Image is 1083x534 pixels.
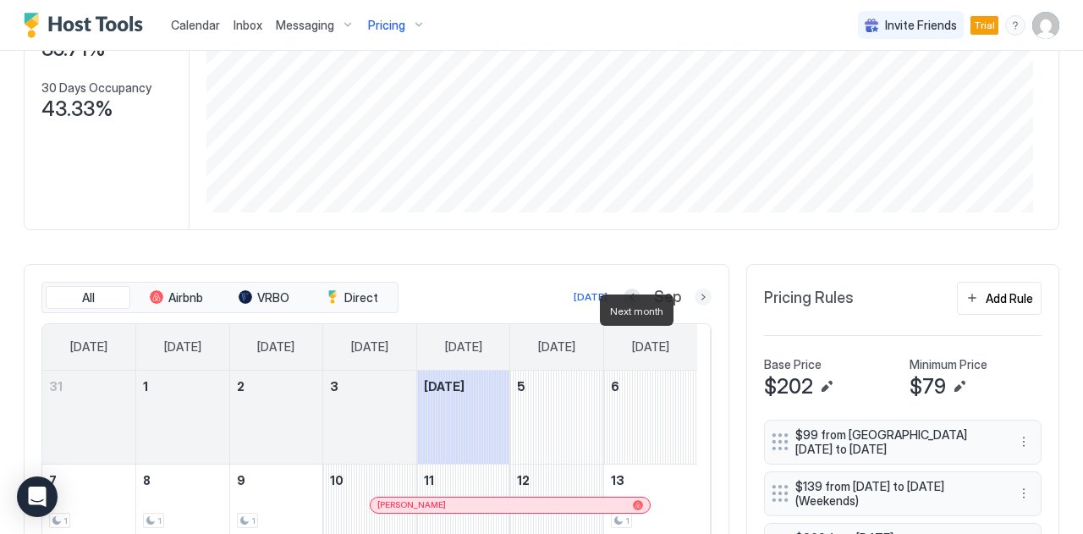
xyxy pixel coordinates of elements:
a: September 8, 2025 [136,465,229,496]
span: [DATE] [351,339,388,355]
span: Trial [974,18,995,33]
span: 13 [611,473,624,487]
button: Edit [816,377,837,397]
a: Tuesday [240,324,311,370]
td: September 6, 2025 [603,371,697,465]
span: Minimum Price [910,357,987,372]
span: 8 [143,473,151,487]
span: Pricing Rules [764,289,854,308]
span: Invite Friends [885,18,957,33]
a: September 7, 2025 [42,465,135,496]
a: September 4, 2025 [417,371,510,402]
a: September 10, 2025 [323,465,416,496]
span: [DATE] [632,339,669,355]
a: September 11, 2025 [417,465,510,496]
span: Next month [610,305,663,317]
button: Previous month [624,289,640,306]
a: Friday [521,324,592,370]
span: Direct [344,290,378,306]
span: 1 [625,515,629,526]
span: $79 [910,374,946,399]
a: August 31, 2025 [42,371,135,402]
td: September 3, 2025 [323,371,417,465]
a: September 3, 2025 [323,371,416,402]
button: [DATE] [571,287,610,307]
a: September 13, 2025 [604,465,697,496]
div: menu [1014,483,1034,504]
td: September 2, 2025 [229,371,323,465]
a: September 5, 2025 [510,371,603,402]
a: September 2, 2025 [230,371,323,402]
div: Open Intercom Messenger [17,476,58,517]
span: VRBO [257,290,289,306]
span: [DATE] [445,339,482,355]
td: August 31, 2025 [42,371,136,465]
span: Messaging [276,18,334,33]
span: 1 [251,515,256,526]
span: 9 [237,473,245,487]
div: menu [1005,15,1025,36]
span: 43.33% [41,96,113,122]
span: 2 [237,379,245,394]
span: 30 Days Occupancy [41,80,151,96]
span: Pricing [368,18,405,33]
button: Next month [695,289,712,306]
span: 1 [63,515,68,526]
div: [PERSON_NAME] [377,499,642,510]
span: Inbox [234,18,262,32]
span: Calendar [171,18,220,32]
span: [DATE] [70,339,107,355]
span: All [82,290,95,306]
button: More options [1014,483,1034,504]
span: $99 from [GEOGRAPHIC_DATA][DATE] to [DATE] [795,427,997,457]
span: [DATE] [257,339,294,355]
a: Wednesday [334,324,405,370]
td: September 5, 2025 [510,371,604,465]
a: Inbox [234,16,262,34]
span: Airbnb [168,290,203,306]
span: 1 [143,379,148,394]
a: September 12, 2025 [510,465,603,496]
span: $202 [764,374,813,399]
button: Direct [310,286,394,310]
span: [PERSON_NAME] [377,499,446,510]
a: Calendar [171,16,220,34]
span: 5 [517,379,525,394]
span: 1 [157,515,162,526]
a: September 9, 2025 [230,465,323,496]
td: September 1, 2025 [136,371,230,465]
span: [DATE] [424,379,465,394]
a: Sunday [53,324,124,370]
span: [DATE] [538,339,575,355]
span: 12 [517,473,530,487]
div: menu [1014,432,1034,452]
a: Thursday [428,324,499,370]
button: Edit [949,377,970,397]
button: Add Rule [957,282,1042,315]
div: tab-group [41,282,399,314]
span: $139 from [DATE] to [DATE] (Weekends) [795,479,997,509]
span: Sep [654,288,681,307]
button: Airbnb [134,286,218,310]
a: September 1, 2025 [136,371,229,402]
span: Base Price [764,357,822,372]
span: 31 [49,379,63,394]
a: September 6, 2025 [604,371,697,402]
a: Monday [147,324,218,370]
button: VRBO [222,286,306,310]
span: [DATE] [164,339,201,355]
a: Saturday [615,324,686,370]
span: 11 [424,473,434,487]
span: 6 [611,379,619,394]
a: Host Tools Logo [24,13,151,38]
span: 7 [49,473,57,487]
div: Add Rule [986,289,1033,307]
div: User profile [1032,12,1059,39]
div: [DATE] [574,289,607,305]
button: More options [1014,432,1034,452]
span: 10 [330,473,344,487]
button: All [46,286,130,310]
td: September 4, 2025 [416,371,510,465]
span: 3 [330,379,338,394]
